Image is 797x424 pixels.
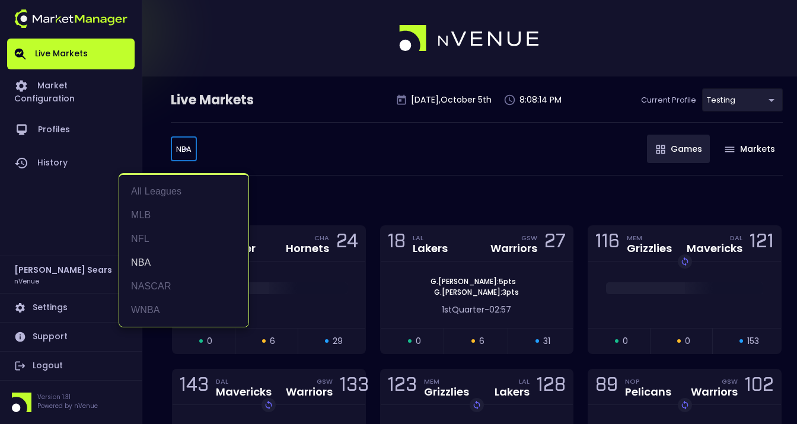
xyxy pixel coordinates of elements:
[119,203,248,227] li: MLB
[119,251,248,275] li: NBA
[119,298,248,322] li: WNBA
[119,275,248,298] li: NASCAR
[119,180,248,203] li: All Leagues
[119,227,248,251] li: NFL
